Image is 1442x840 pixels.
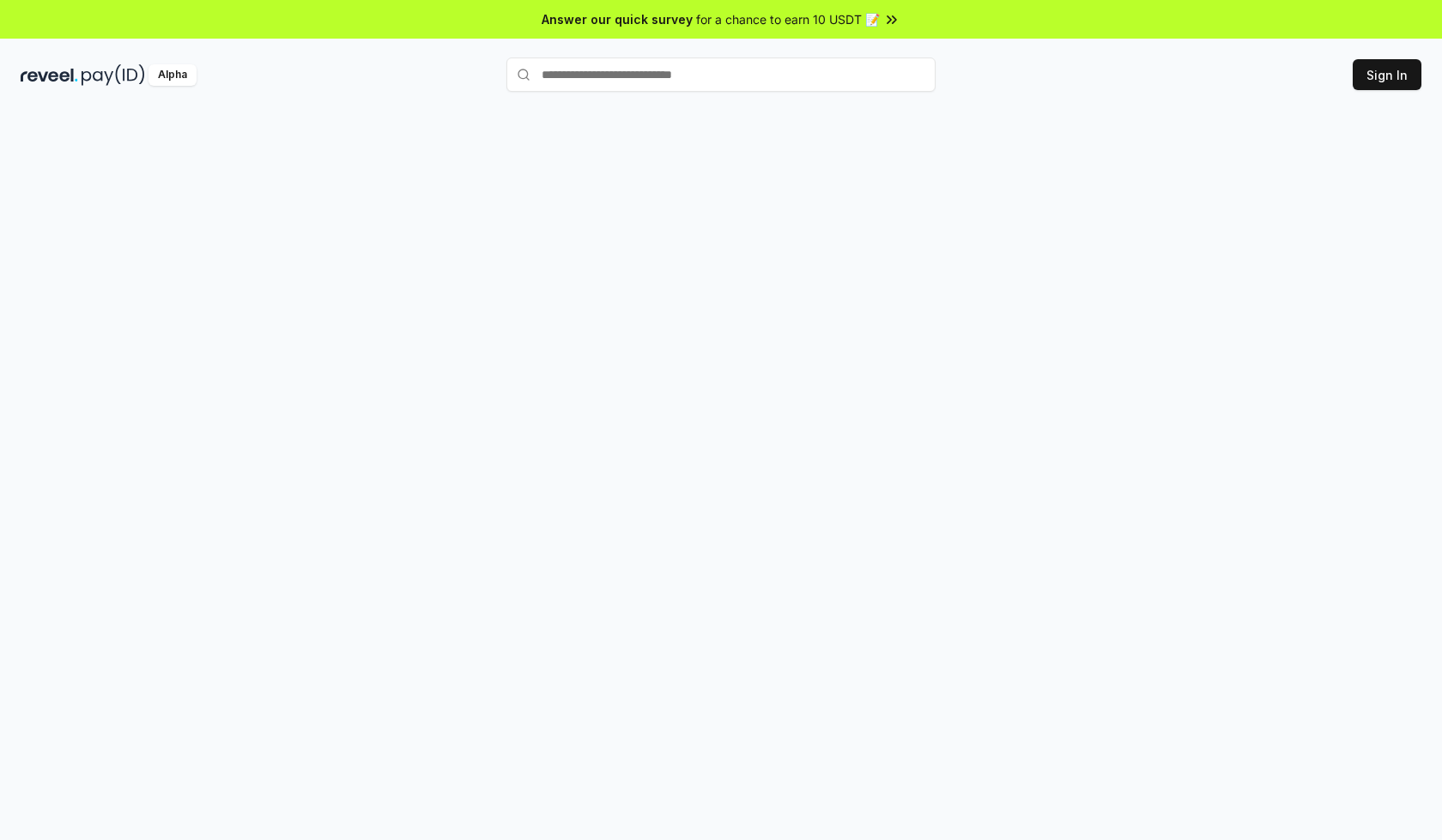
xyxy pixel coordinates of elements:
[1353,59,1421,90] button: Sign In
[542,10,693,28] span: Answer our quick survey
[82,64,145,86] img: pay_id
[21,64,78,86] img: reveel_dark
[696,10,880,28] span: for a chance to earn 10 USDT 📝
[148,64,197,86] div: Alpha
